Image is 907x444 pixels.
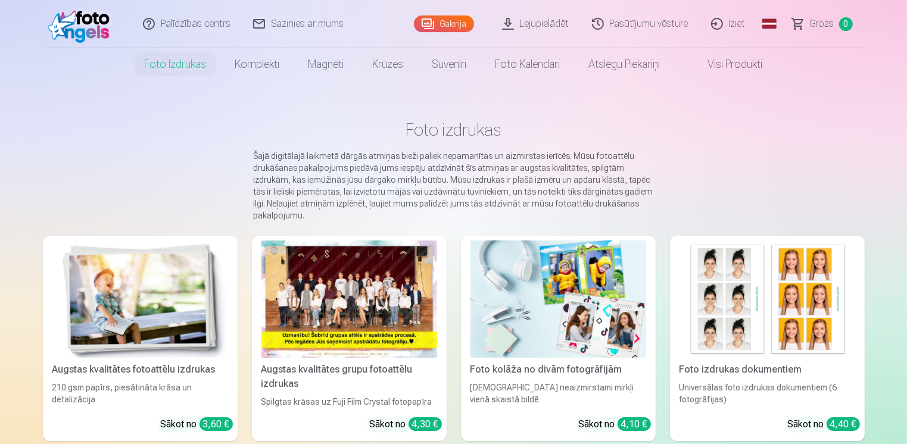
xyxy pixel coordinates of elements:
div: [DEMOGRAPHIC_DATA] neaizmirstami mirkļi vienā skaistā bildē [466,382,651,408]
a: Foto kolāža no divām fotogrāfijāmFoto kolāža no divām fotogrāfijām[DEMOGRAPHIC_DATA] neaizmirstam... [461,236,656,441]
a: Foto izdrukas dokumentiemFoto izdrukas dokumentiemUniversālas foto izdrukas dokumentiem (6 fotogr... [670,236,865,441]
a: Atslēgu piekariņi [575,48,675,81]
div: 4,30 € [409,417,442,431]
div: Sākot no [579,417,651,432]
a: Augstas kvalitātes fotoattēlu izdrukasAugstas kvalitātes fotoattēlu izdrukas210 gsm papīrs, piesā... [43,236,238,441]
div: Sākot no [161,417,233,432]
div: Foto izdrukas dokumentiem [675,362,860,377]
div: 4,10 € [618,417,651,431]
a: Suvenīri [418,48,481,81]
div: Augstas kvalitātes fotoattēlu izdrukas [48,362,233,377]
div: 3,60 € [200,417,233,431]
img: /fa1 [48,5,116,43]
div: Spilgtas krāsas uz Fuji Film Crystal fotopapīra [257,396,442,408]
div: 4,40 € [827,417,860,431]
a: Augstas kvalitātes grupu fotoattēlu izdrukasSpilgtas krāsas uz Fuji Film Crystal fotopapīraSākot ... [252,236,447,441]
div: Foto kolāža no divām fotogrāfijām [466,362,651,377]
a: Galerija [414,15,474,32]
a: Komplekti [221,48,294,81]
span: Grozs [810,17,834,31]
div: 210 gsm papīrs, piesātināta krāsa un detalizācija [48,382,233,408]
a: Krūzes [359,48,418,81]
div: Sākot no [370,417,442,432]
a: Foto kalendāri [481,48,575,81]
div: Sākot no [788,417,860,432]
img: Augstas kvalitātes fotoattēlu izdrukas [52,240,228,358]
img: Foto izdrukas dokumentiem [680,240,855,358]
a: Visi produkti [675,48,777,81]
div: Augstas kvalitātes grupu fotoattēlu izdrukas [257,362,442,391]
div: Universālas foto izdrukas dokumentiem (6 fotogrāfijas) [675,382,860,408]
a: Magnēti [294,48,359,81]
p: Šajā digitālajā laikmetā dārgās atmiņas bieži paliek nepamanītas un aizmirstas ierīcēs. Mūsu foto... [254,150,654,221]
img: Foto kolāža no divām fotogrāfijām [470,240,646,358]
h1: Foto izdrukas [52,119,855,140]
a: Foto izdrukas [130,48,221,81]
span: 0 [839,17,853,31]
